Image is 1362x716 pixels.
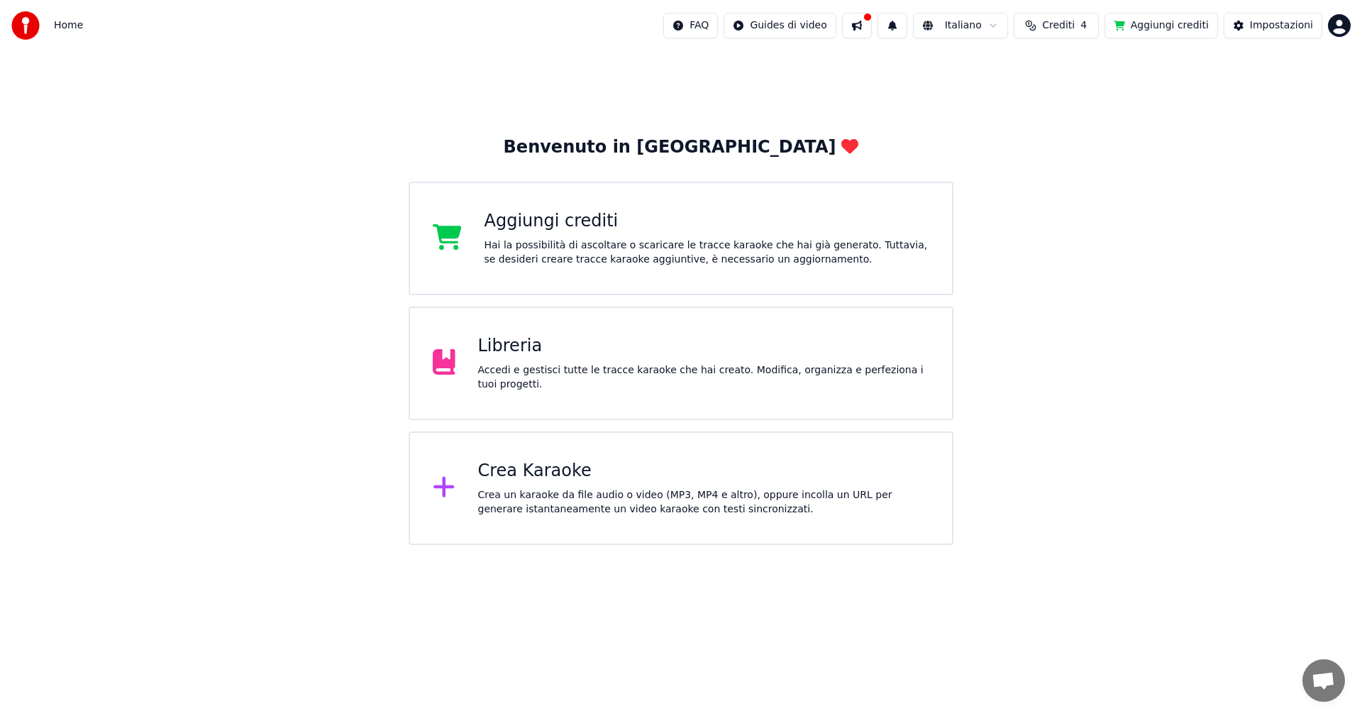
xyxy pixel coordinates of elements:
div: Benvenuto in [GEOGRAPHIC_DATA] [504,136,859,159]
div: Libreria [478,335,930,358]
button: Crediti4 [1014,13,1099,38]
div: Crea un karaoke da file audio o video (MP3, MP4 e altro), oppure incolla un URL per generare ista... [478,488,930,517]
div: Accedi e gestisci tutte le tracce karaoke che hai creato. Modifica, organizza e perfeziona i tuoi... [478,363,930,392]
span: Crediti [1042,18,1075,33]
button: Impostazioni [1224,13,1322,38]
span: Home [54,18,83,33]
div: Impostazioni [1250,18,1313,33]
button: Guides di video [724,13,836,38]
div: Crea Karaoke [478,460,930,483]
div: Aprire la chat [1302,659,1345,702]
div: Hai la possibilità di ascoltare o scaricare le tracce karaoke che hai già generato. Tuttavia, se ... [485,238,930,267]
span: 4 [1080,18,1087,33]
div: Aggiungi crediti [485,210,930,233]
img: youka [11,11,40,40]
button: FAQ [663,13,718,38]
button: Aggiungi crediti [1104,13,1218,38]
nav: breadcrumb [54,18,83,33]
